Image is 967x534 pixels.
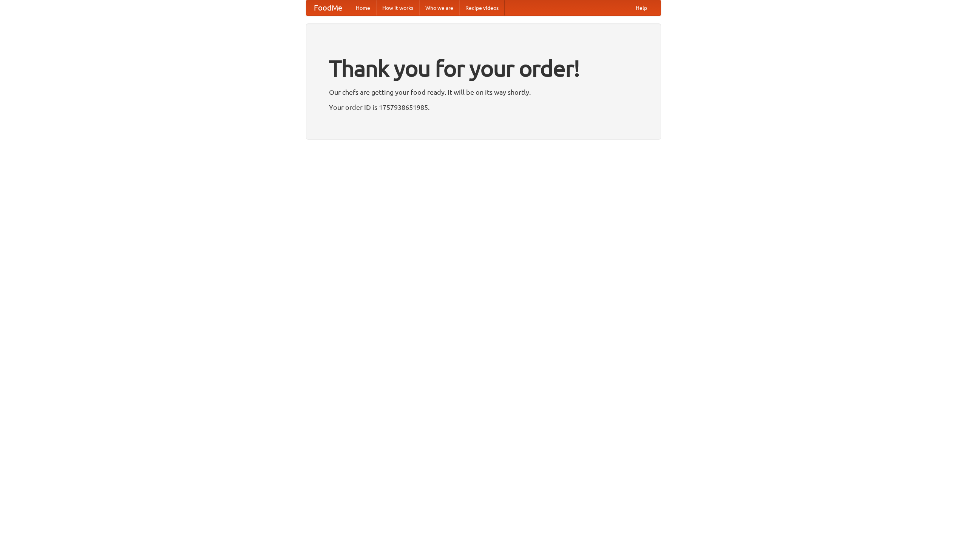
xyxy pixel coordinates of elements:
a: Who we are [419,0,459,15]
h1: Thank you for your order! [329,50,638,86]
p: Our chefs are getting your food ready. It will be on its way shortly. [329,86,638,98]
a: Help [630,0,653,15]
p: Your order ID is 1757938651985. [329,102,638,113]
a: Recipe videos [459,0,505,15]
a: FoodMe [306,0,350,15]
a: How it works [376,0,419,15]
a: Home [350,0,376,15]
